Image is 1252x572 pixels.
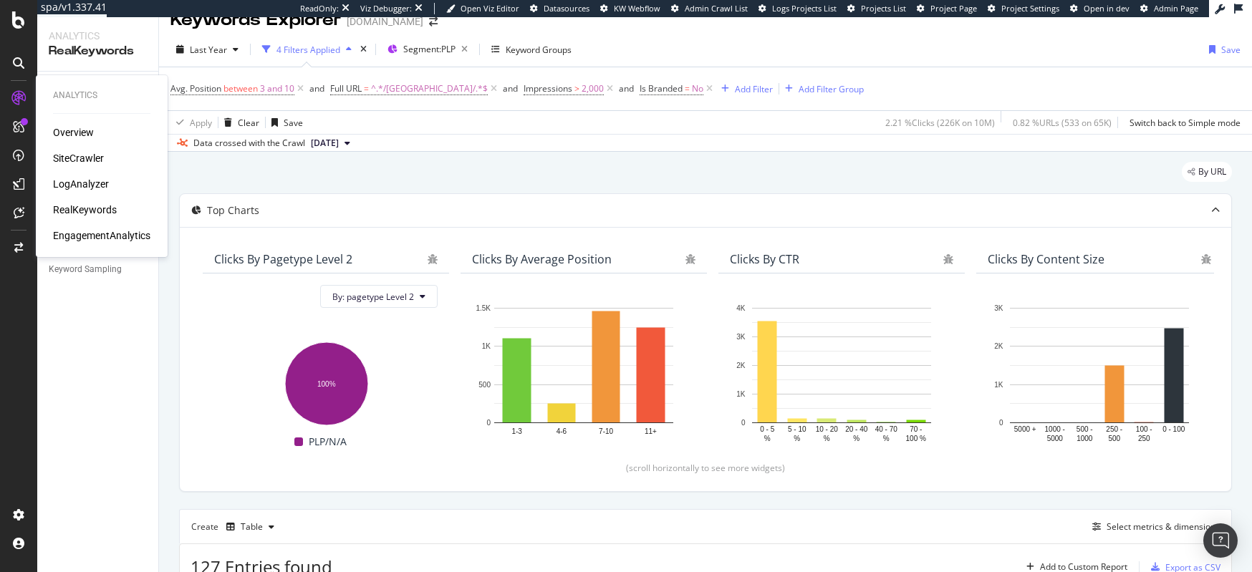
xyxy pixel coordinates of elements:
div: Select metrics & dimensions [1107,520,1220,533]
div: (scroll horizontally to see more widgets) [197,462,1214,474]
a: KW Webflow [600,3,660,14]
button: Save [1203,38,1241,61]
a: LogAnalyzer [53,177,109,191]
text: 100% [317,380,336,388]
button: Add Filter [716,80,773,97]
text: 3K [736,333,746,341]
div: Clicks By CTR [730,252,799,266]
div: Apply [190,117,212,129]
text: 20 - 40 [845,425,868,433]
span: Open Viz Editor [461,3,519,14]
button: By: pagetype Level 2 [320,285,438,308]
div: 0.82 % URLs ( 533 on 65K ) [1013,117,1112,129]
div: Viz Debugger: [360,3,412,14]
text: % [883,435,890,442]
div: bug [1201,254,1211,264]
text: 7-10 [599,427,613,435]
div: bug [685,254,695,264]
text: 5 - 10 [788,425,806,433]
text: 100 % [906,435,926,442]
div: RealKeywords [49,43,147,59]
text: 40 - 70 [875,425,898,433]
button: Apply [170,111,212,134]
button: Table [221,515,280,538]
span: Datasources [544,3,589,14]
div: and [619,82,634,94]
span: 3 and 10 [260,79,294,99]
div: Clicks By pagetype Level 2 [214,252,352,266]
text: % [824,435,830,442]
button: Select metrics & dimensions [1087,518,1220,535]
div: times [357,42,370,57]
span: Is Branded [640,82,683,94]
button: Save [266,111,303,134]
div: Create [191,515,280,538]
text: 1K [736,390,746,398]
div: arrow-right-arrow-left [429,16,438,26]
span: By URL [1198,168,1226,176]
a: Admin Page [1140,3,1198,14]
text: 2K [736,362,746,369]
span: Segment: PLP [403,43,456,55]
span: ^.*/[GEOGRAPHIC_DATA]/.*$ [371,79,488,99]
span: Projects List [861,3,906,14]
div: Keywords Explorer [170,8,341,32]
div: bug [943,254,953,264]
div: Clicks By Content Size [988,252,1104,266]
div: Switch back to Simple mode [1130,117,1241,129]
span: 2,000 [582,79,604,99]
text: 4K [736,304,746,312]
a: Admin Crawl List [671,3,748,14]
text: 1K [994,381,1003,389]
text: 250 [1138,435,1150,442]
text: 0 [486,419,491,427]
button: Keyword Groups [486,38,577,61]
svg: A chart. [472,301,695,445]
text: % [764,435,771,442]
text: 0 [741,419,746,427]
text: % [853,435,859,442]
span: > [574,82,579,94]
div: [DOMAIN_NAME] [347,14,423,29]
text: 1-3 [511,427,522,435]
a: Open Viz Editor [446,3,519,14]
button: Switch back to Simple mode [1124,111,1241,134]
a: EngagementAnalytics [53,228,150,243]
div: 2.21 % Clicks ( 226K on 10M ) [885,117,995,129]
text: 500 - [1077,425,1093,433]
text: 100 - [1136,425,1152,433]
button: Clear [218,111,259,134]
button: 4 Filters Applied [256,38,357,61]
div: Clear [238,117,259,129]
span: Logs Projects List [772,3,837,14]
div: A chart. [214,335,438,427]
a: Project Page [917,3,977,14]
div: Top Charts [207,203,259,218]
a: Open in dev [1070,3,1130,14]
button: [DATE] [305,135,356,152]
button: and [503,82,518,95]
span: Project Settings [1001,3,1059,14]
div: Clicks By Average Position [472,252,612,266]
a: RealKeywords [53,203,117,217]
svg: A chart. [730,301,953,445]
span: PLP/N/A [309,433,347,450]
text: 70 - [910,425,922,433]
span: Avg. Position [170,82,221,94]
span: Last Year [190,44,227,56]
div: Keyword Groups [506,44,572,56]
a: Projects List [847,3,906,14]
text: 500 [478,381,491,389]
text: 5000 + [1014,425,1036,433]
span: = [364,82,369,94]
a: Datasources [530,3,589,14]
text: 0 [999,419,1003,427]
a: SiteCrawler [53,151,104,165]
div: Analytics [53,89,150,102]
a: Project Settings [988,3,1059,14]
div: Table [241,523,263,531]
div: ReadOnly: [300,3,339,14]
